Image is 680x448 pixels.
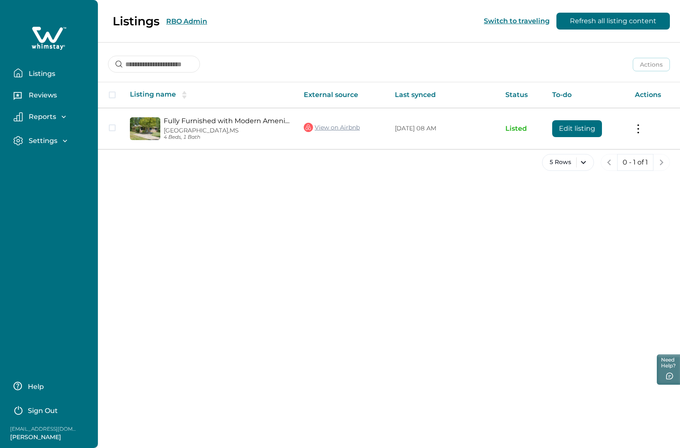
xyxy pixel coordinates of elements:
[26,137,57,145] p: Settings
[164,127,290,134] p: [GEOGRAPHIC_DATA], MS
[13,65,91,81] button: Listings
[545,82,628,108] th: To-do
[13,401,88,418] button: Sign Out
[304,122,360,133] a: View on Airbnb
[653,154,670,171] button: next page
[10,425,78,433] p: [EMAIL_ADDRESS][DOMAIN_NAME]
[617,154,653,171] button: 0 - 1 of 1
[395,124,492,133] p: [DATE] 08 AM
[388,82,499,108] th: Last synced
[130,117,160,140] img: propertyImage_Fully Furnished with Modern Amenities - Charming Serene Retreat
[13,378,88,394] button: Help
[628,82,680,108] th: Actions
[28,407,58,415] p: Sign Out
[297,82,388,108] th: External source
[499,82,545,108] th: Status
[26,91,57,100] p: Reviews
[26,113,56,121] p: Reports
[13,88,91,105] button: Reviews
[166,17,207,25] button: RBO Admin
[552,120,602,137] button: Edit listing
[10,433,78,442] p: [PERSON_NAME]
[26,70,55,78] p: Listings
[13,112,91,121] button: Reports
[601,154,618,171] button: previous page
[556,13,670,30] button: Refresh all listing content
[13,136,91,146] button: Settings
[113,14,159,28] p: Listings
[123,82,297,108] th: Listing name
[542,154,594,171] button: 5 Rows
[633,58,670,71] button: Actions
[176,91,193,99] button: sorting
[164,134,290,140] p: 4 Beds, 1 Bath
[25,383,44,391] p: Help
[623,158,648,167] p: 0 - 1 of 1
[505,124,539,133] p: Listed
[164,117,290,125] a: Fully Furnished with Modern Amenities - Charming Serene Retreat
[484,17,550,25] button: Switch to traveling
